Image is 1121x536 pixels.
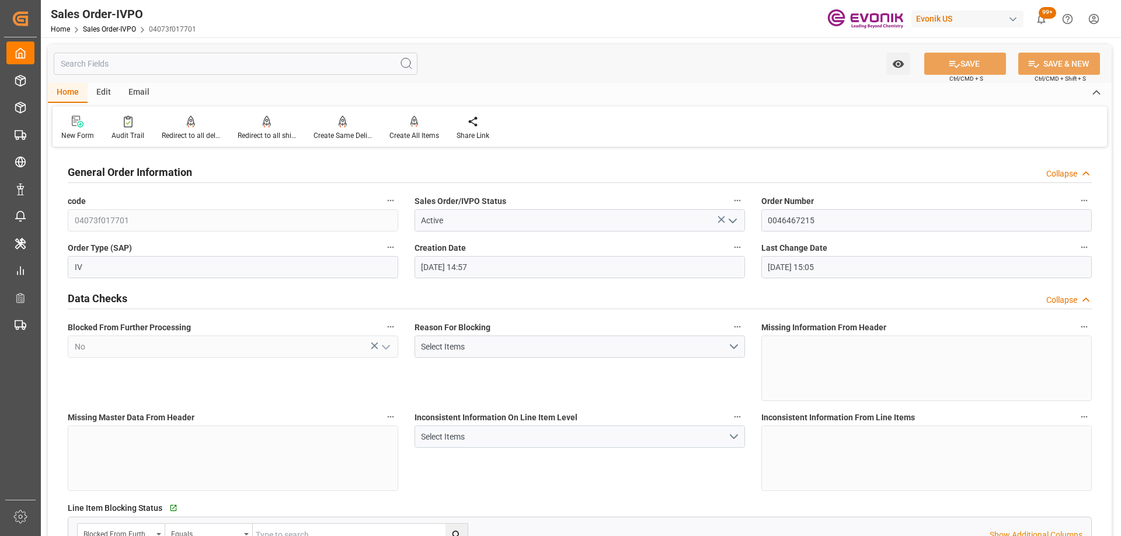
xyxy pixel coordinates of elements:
[730,240,745,255] button: Creation Date
[723,212,740,230] button: open menu
[1077,409,1092,424] button: Inconsistent Information From Line Items
[421,341,727,353] div: Select Items
[457,130,489,141] div: Share Link
[48,83,88,103] div: Home
[761,411,915,424] span: Inconsistent Information From Line Items
[415,256,745,278] input: MM-DD-YYYY HH:MM
[911,11,1023,27] div: Evonik US
[68,502,162,514] span: Line Item Blocking Status
[415,195,506,208] span: Sales Order/IVPO Status
[68,321,191,334] span: Blocked From Further Processing
[761,242,827,254] span: Last Change Date
[83,25,136,33] a: Sales Order-IVPO
[1077,193,1092,208] button: Order Number
[1077,319,1092,334] button: Missing Information From Header
[730,409,745,424] button: Inconsistent Information On Line Item Level
[415,426,745,448] button: open menu
[1054,6,1081,32] button: Help Center
[415,242,466,254] span: Creation Date
[238,130,296,141] div: Redirect to all shipments
[383,409,398,424] button: Missing Master Data From Header
[68,411,194,424] span: Missing Master Data From Header
[886,53,910,75] button: open menu
[415,411,577,424] span: Inconsistent Information On Line Item Level
[68,195,86,208] span: code
[1046,168,1077,180] div: Collapse
[1035,74,1086,83] span: Ctrl/CMD + Shift + S
[761,256,1092,278] input: MM-DD-YYYY HH:MM
[1039,7,1056,19] span: 99+
[1028,6,1054,32] button: show 100 new notifications
[51,25,70,33] a: Home
[730,193,745,208] button: Sales Order/IVPO Status
[383,319,398,334] button: Blocked From Further Processing
[68,164,192,180] h2: General Order Information
[51,5,196,23] div: Sales Order-IVPO
[1077,240,1092,255] button: Last Change Date
[162,130,220,141] div: Redirect to all deliveries
[415,336,745,358] button: open menu
[949,74,983,83] span: Ctrl/CMD + S
[761,195,814,208] span: Order Number
[730,319,745,334] button: Reason For Blocking
[120,83,158,103] div: Email
[61,130,94,141] div: New Form
[827,9,903,29] img: Evonik-brand-mark-Deep-Purple-RGB.jpeg_1700498283.jpeg
[68,291,127,306] h2: Data Checks
[314,130,372,141] div: Create Same Delivery Date
[383,193,398,208] button: code
[88,83,120,103] div: Edit
[761,321,886,334] span: Missing Information From Header
[112,130,144,141] div: Audit Trail
[1046,294,1077,306] div: Collapse
[924,53,1006,75] button: SAVE
[383,240,398,255] button: Order Type (SAP)
[1018,53,1100,75] button: SAVE & NEW
[421,431,727,443] div: Select Items
[415,321,490,334] span: Reason For Blocking
[68,242,132,254] span: Order Type (SAP)
[376,338,394,356] button: open menu
[389,130,439,141] div: Create All Items
[54,53,417,75] input: Search Fields
[911,8,1028,30] button: Evonik US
